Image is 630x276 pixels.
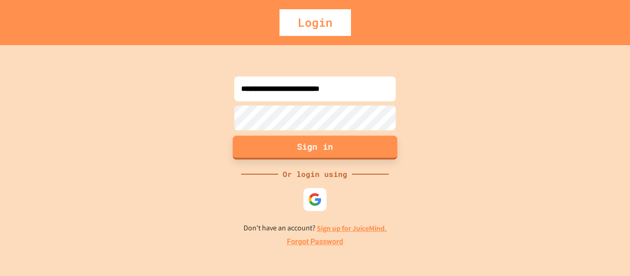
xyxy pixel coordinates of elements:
[278,169,352,180] div: Or login using
[308,193,322,206] img: google-icon.svg
[233,135,398,159] button: Sign in
[244,223,387,234] p: Don't have an account?
[317,223,387,233] a: Sign up for JuiceMind.
[279,9,351,36] div: Login
[287,236,343,247] a: Forgot Password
